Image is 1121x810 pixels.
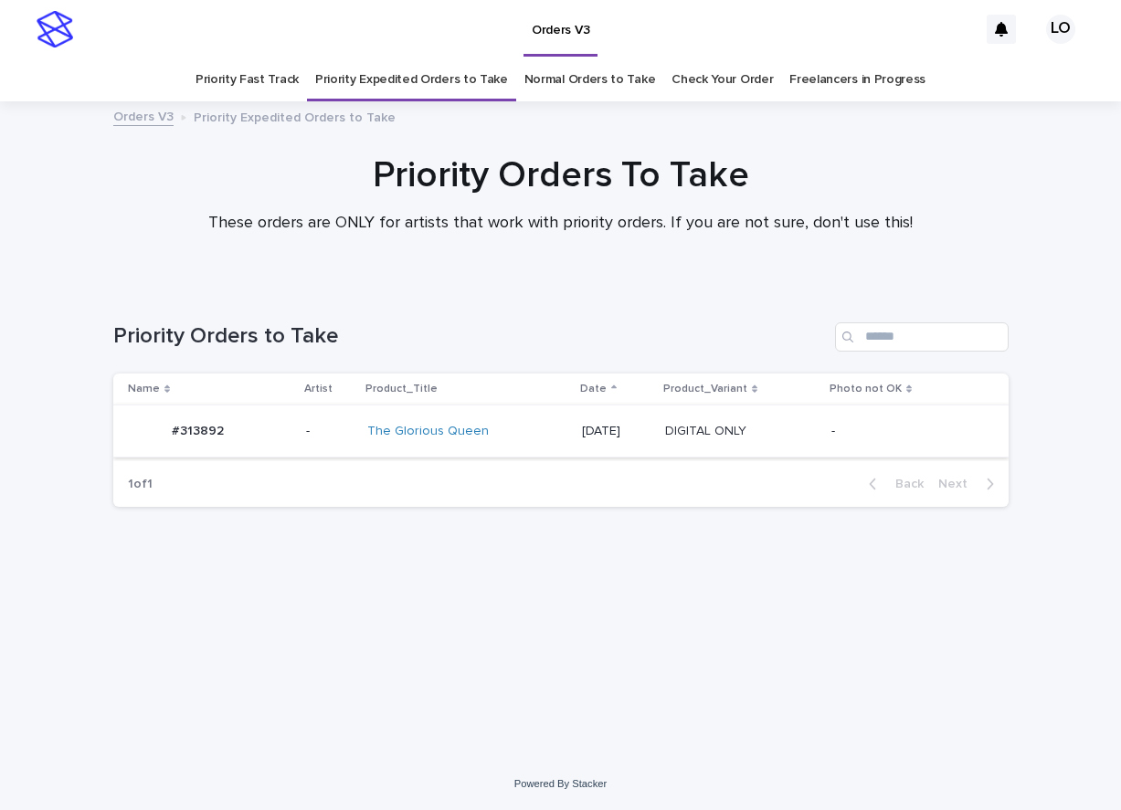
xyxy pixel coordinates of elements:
h1: Priority Orders To Take [113,153,1009,197]
a: Powered By Stacker [514,778,607,789]
a: The Glorious Queen [367,424,489,439]
p: - [831,424,979,439]
p: 1 of 1 [113,462,167,507]
p: DIGITAL ONLY [665,420,750,439]
p: Photo not OK [830,379,902,399]
a: Freelancers in Progress [789,58,925,101]
button: Back [854,476,931,492]
p: Artist [304,379,333,399]
button: Next [931,476,1009,492]
a: Check Your Order [672,58,773,101]
span: Back [884,478,924,490]
a: Priority Expedited Orders to Take [315,58,508,101]
p: [DATE] [582,424,650,439]
input: Search [835,322,1009,352]
p: Product_Title [365,379,438,399]
img: stacker-logo-s-only.png [37,11,73,47]
p: Name [128,379,160,399]
p: #313892 [172,420,227,439]
p: Date [580,379,607,399]
p: Product_Variant [663,379,747,399]
p: - [306,424,354,439]
a: Orders V3 [113,105,174,126]
a: Normal Orders to Take [524,58,656,101]
p: Priority Expedited Orders to Take [194,106,396,126]
p: These orders are ONLY for artists that work with priority orders. If you are not sure, don't use ... [196,214,926,234]
a: Priority Fast Track [196,58,299,101]
div: LO [1046,15,1075,44]
span: Next [938,478,978,490]
h1: Priority Orders to Take [113,323,828,350]
tr: #313892#313892 -The Glorious Queen [DATE]DIGITAL ONLYDIGITAL ONLY - [113,405,1009,458]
